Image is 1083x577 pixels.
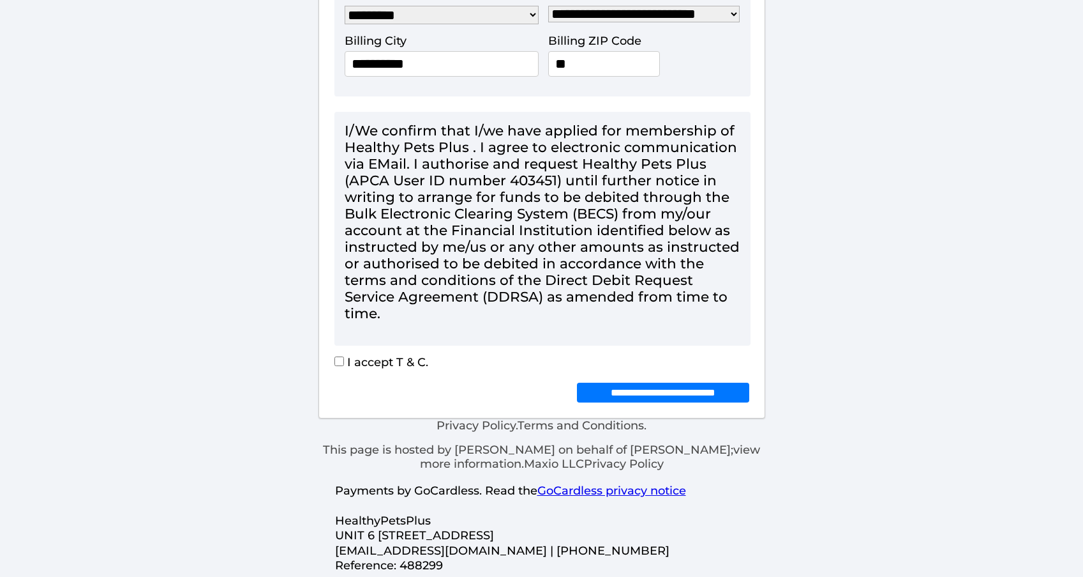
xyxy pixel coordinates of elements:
a: GoCardless privacy notice [537,484,686,498]
label: Billing ZIP Code [548,34,641,48]
a: Terms and Conditions [518,419,644,433]
input: I accept T & C. [334,357,344,366]
p: Payments by GoCardless. Read the HealthyPetsPlus UNIT 6 [STREET_ADDRESS] [EMAIL_ADDRESS][DOMAIN_N... [318,471,765,573]
a: Privacy Policy [584,457,664,471]
div: I/We confirm that I/we have applied for membership of Healthy Pets Plus . I agree to electronic c... [345,122,740,321]
p: This page is hosted by [PERSON_NAME] on behalf of [PERSON_NAME]; Maxio LLC [318,443,765,471]
a: Privacy Policy [437,419,516,433]
label: I accept T & C. [334,355,428,369]
a: view more information. [420,443,761,471]
div: . . [318,419,765,471]
label: Billing City [345,34,407,48]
